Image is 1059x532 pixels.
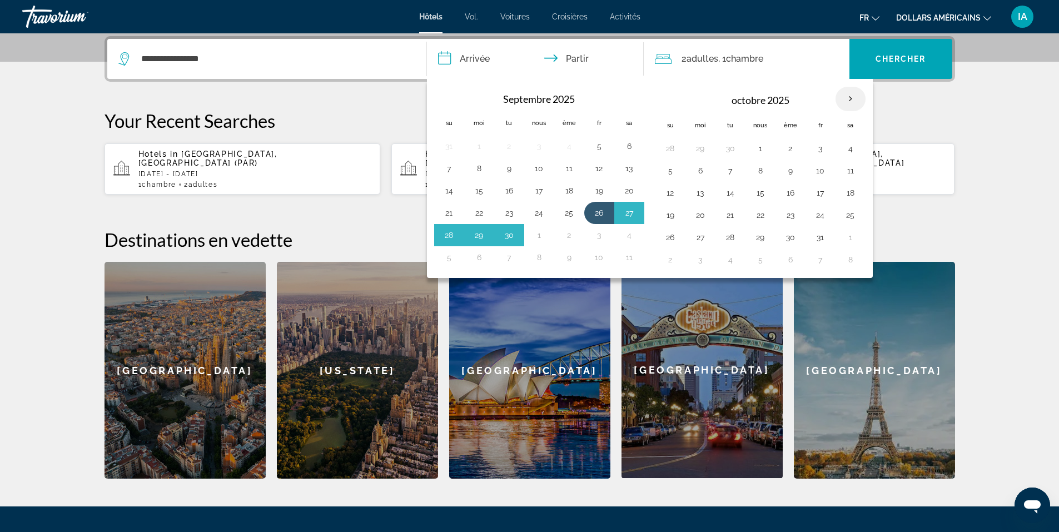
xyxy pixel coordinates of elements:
button: Changer de devise [896,9,991,26]
span: [GEOGRAPHIC_DATA], [GEOGRAPHIC_DATA] (PAR) [425,150,564,167]
button: Day 4 [560,138,578,154]
font: IA [1018,11,1027,22]
span: Hotels in [138,150,178,158]
button: Day 18 [842,185,859,201]
p: [DATE] - [DATE] [138,170,372,178]
a: [GEOGRAPHIC_DATA] [794,262,955,479]
span: 2 [184,181,217,188]
button: Day 12 [590,161,608,176]
button: Day 22 [470,205,488,221]
font: Vol. [465,12,478,21]
button: Day 4 [842,141,859,156]
button: Day 10 [590,250,608,265]
button: Day 2 [782,141,799,156]
button: Day 8 [842,252,859,267]
font: octobre 2025 [732,94,789,106]
span: Hotels in [425,150,465,158]
button: Day 16 [782,185,799,201]
button: Day 29 [470,227,488,243]
button: Menu utilisateur [1008,5,1037,28]
button: Day 27 [692,230,709,245]
button: Day 3 [590,227,608,243]
button: Day 24 [812,207,829,223]
span: 1 [425,181,463,188]
button: Day 18 [560,183,578,198]
a: [GEOGRAPHIC_DATA] [622,262,783,479]
button: Day 13 [692,185,709,201]
button: Day 26 [662,230,679,245]
button: Day 7 [440,161,458,176]
button: Day 13 [620,161,638,176]
button: Day 29 [692,141,709,156]
button: Day 23 [500,205,518,221]
button: Day 8 [530,250,548,265]
span: [GEOGRAPHIC_DATA], [GEOGRAPHIC_DATA] (PAR) [138,150,277,167]
button: Hotels in [GEOGRAPHIC_DATA], [GEOGRAPHIC_DATA] (PAR)[DATE] - [DATE]1Chambre2Adultes [391,143,668,195]
button: Day 16 [500,183,518,198]
font: Chercher [876,54,926,63]
font: Chambre [726,53,763,64]
button: Day 9 [500,161,518,176]
p: Your Recent Searches [105,110,955,132]
button: Day 5 [662,163,679,178]
a: [US_STATE] [277,262,438,479]
font: Septembre 2025 [503,93,575,105]
button: Day 23 [782,207,799,223]
button: Day 2 [560,227,578,243]
a: Travorium [22,2,133,31]
button: Day 19 [662,207,679,223]
button: Day 24 [530,205,548,221]
button: Day 1 [530,227,548,243]
button: Day 2 [500,138,518,154]
button: Day 17 [812,185,829,201]
font: dollars américains [896,13,981,22]
button: Day 5 [440,250,458,265]
button: Day 1 [842,230,859,245]
button: Day 11 [620,250,638,265]
div: Widget de recherche [107,39,952,79]
button: Day 31 [812,230,829,245]
button: Day 30 [500,227,518,243]
button: Day 4 [620,227,638,243]
button: Day 19 [590,183,608,198]
button: Day 28 [662,141,679,156]
a: [GEOGRAPHIC_DATA] [105,262,266,479]
button: Day 25 [842,207,859,223]
button: Day 14 [440,183,458,198]
button: Day 30 [722,141,739,156]
font: 2 [682,53,687,64]
button: Day 9 [560,250,578,265]
button: Day 29 [752,230,769,245]
font: Hôtels [419,12,443,21]
button: Day 4 [722,252,739,267]
button: Day 20 [692,207,709,223]
a: Voitures [500,12,530,21]
button: Day 6 [470,250,488,265]
a: Croisières [552,12,588,21]
button: Day 7 [500,250,518,265]
button: Voyageurs : 2 adultes, 0 enfants [644,39,849,79]
button: Day 8 [470,161,488,176]
a: Activités [610,12,640,21]
button: Day 5 [590,138,608,154]
button: Day 17 [530,183,548,198]
button: Day 22 [752,207,769,223]
font: adultes [687,53,718,64]
button: Changer de langue [859,9,879,26]
button: Day 10 [530,161,548,176]
button: Day 21 [722,207,739,223]
button: Hotels in [GEOGRAPHIC_DATA], [GEOGRAPHIC_DATA] (PAR)[DATE] - [DATE]1Chambre2Adultes [105,143,381,195]
button: Day 10 [812,163,829,178]
button: Day 26 [590,205,608,221]
a: [GEOGRAPHIC_DATA] [449,262,610,479]
button: Day 31 [440,138,458,154]
button: Day 9 [782,163,799,178]
p: [DATE] - [DATE] [425,170,659,178]
button: Day 7 [722,163,739,178]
